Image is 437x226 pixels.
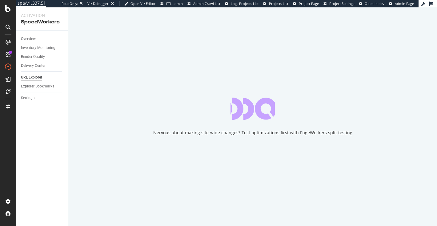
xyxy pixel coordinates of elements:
[231,98,275,120] div: animation
[153,130,352,136] div: Nervous about making site-wide changes? Test optimizations first with PageWorkers split testing
[389,1,414,6] a: Admin Page
[269,1,288,6] span: Projects List
[225,1,259,6] a: Logs Projects List
[87,1,110,6] div: Viz Debugger:
[21,45,64,51] a: Inventory Monitoring
[124,1,156,6] a: Open Viz Editor
[21,83,54,90] div: Explorer Bookmarks
[166,1,183,6] span: FTL admin
[193,1,220,6] span: Admin Crawl List
[231,1,259,6] span: Logs Projects List
[395,1,414,6] span: Admin Page
[21,74,64,81] a: URL Explorer
[359,1,384,6] a: Open in dev
[21,54,45,60] div: Render Quality
[21,45,55,51] div: Inventory Monitoring
[21,63,46,69] div: Delivery Center
[329,1,354,6] span: Project Settings
[21,36,36,42] div: Overview
[323,1,354,6] a: Project Settings
[187,1,220,6] a: Admin Crawl List
[21,95,64,101] a: Settings
[160,1,183,6] a: FTL admin
[365,1,384,6] span: Open in dev
[62,1,78,6] div: ReadOnly:
[21,83,64,90] a: Explorer Bookmarks
[21,18,63,26] div: SpeedWorkers
[21,54,64,60] a: Render Quality
[130,1,156,6] span: Open Viz Editor
[21,12,63,18] div: Activation
[21,63,64,69] a: Delivery Center
[293,1,319,6] a: Project Page
[21,95,34,101] div: Settings
[263,1,288,6] a: Projects List
[21,74,42,81] div: URL Explorer
[21,36,64,42] a: Overview
[299,1,319,6] span: Project Page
